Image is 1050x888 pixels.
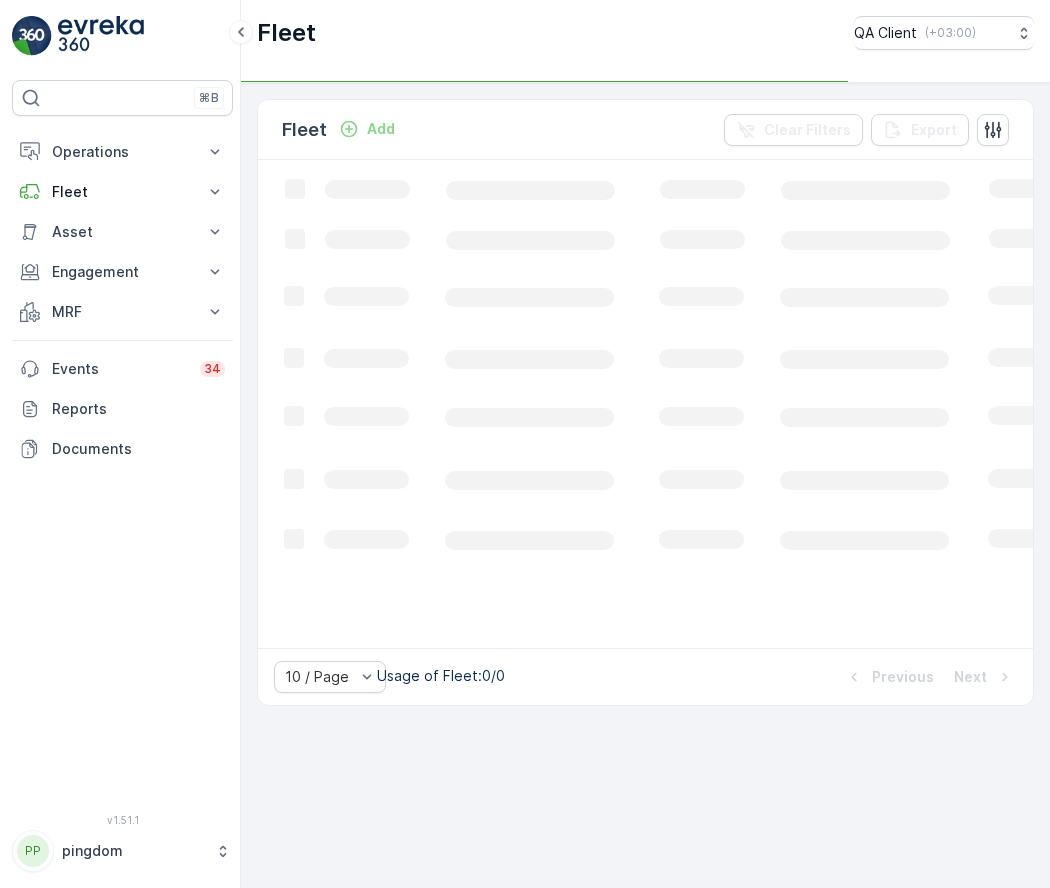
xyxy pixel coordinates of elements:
[12,172,233,212] button: Fleet
[724,114,863,146] button: Clear Filters
[872,667,934,687] p: Previous
[52,222,193,242] p: Asset
[911,120,957,140] p: Export
[52,439,225,459] p: Documents
[954,667,987,687] p: Next
[58,16,144,56] img: logo_light-DOdMpM7g.png
[62,841,205,861] p: pingdom
[52,182,193,202] p: Fleet
[17,835,49,867] div: PP
[12,132,233,172] button: Operations
[199,90,219,106] p: ⌘B
[204,361,221,377] p: 34
[12,429,233,469] a: Documents
[12,252,233,292] button: Engagement
[331,117,403,141] button: Add
[282,116,327,144] p: Fleet
[871,114,969,146] button: Export
[367,119,395,139] p: Add
[842,665,936,689] button: Previous
[12,830,233,872] button: PPpingdom
[12,814,233,826] span: v 1.51.1
[925,25,976,41] p: ( +03:00 )
[52,262,193,282] p: Engagement
[12,389,233,429] a: Reports
[52,302,193,322] p: MRF
[12,212,233,252] button: Asset
[257,17,316,49] p: Fleet
[854,16,1034,50] button: QA Client(+03:00)
[52,359,188,379] p: Events
[12,349,233,389] a: Events34
[52,142,193,162] p: Operations
[854,23,917,43] p: QA Client
[764,120,851,140] p: Clear Filters
[12,292,233,332] button: MRF
[12,16,52,56] img: logo
[952,665,1017,689] button: Next
[52,399,225,419] p: Reports
[377,666,505,686] p: Usage of Fleet : 0/0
